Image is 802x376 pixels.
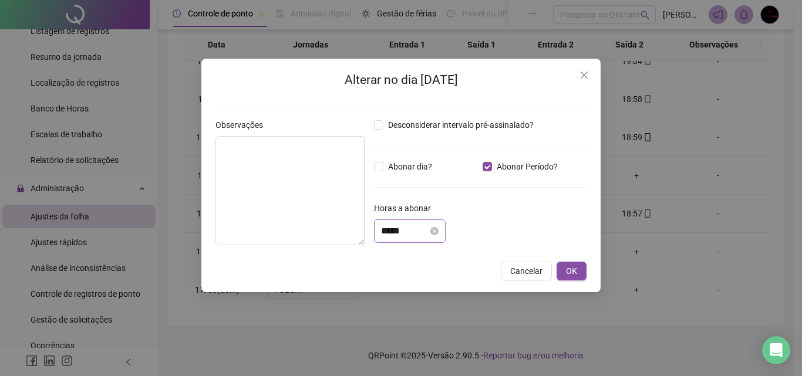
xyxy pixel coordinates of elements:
div: Open Intercom Messenger [762,336,790,364]
span: close-circle [430,227,439,235]
span: Abonar Período? [492,160,562,173]
span: Abonar dia? [383,160,437,173]
span: Desconsiderar intervalo pré-assinalado? [383,118,538,131]
button: Close [575,66,594,84]
h2: Alterar no dia [DATE] [215,70,587,90]
span: OK [566,265,577,277]
button: Cancelar [501,262,552,280]
span: Cancelar [510,265,542,277]
label: Horas a abonar [374,202,439,215]
label: Observações [215,118,271,131]
button: OK [557,262,587,280]
span: close [579,70,589,80]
